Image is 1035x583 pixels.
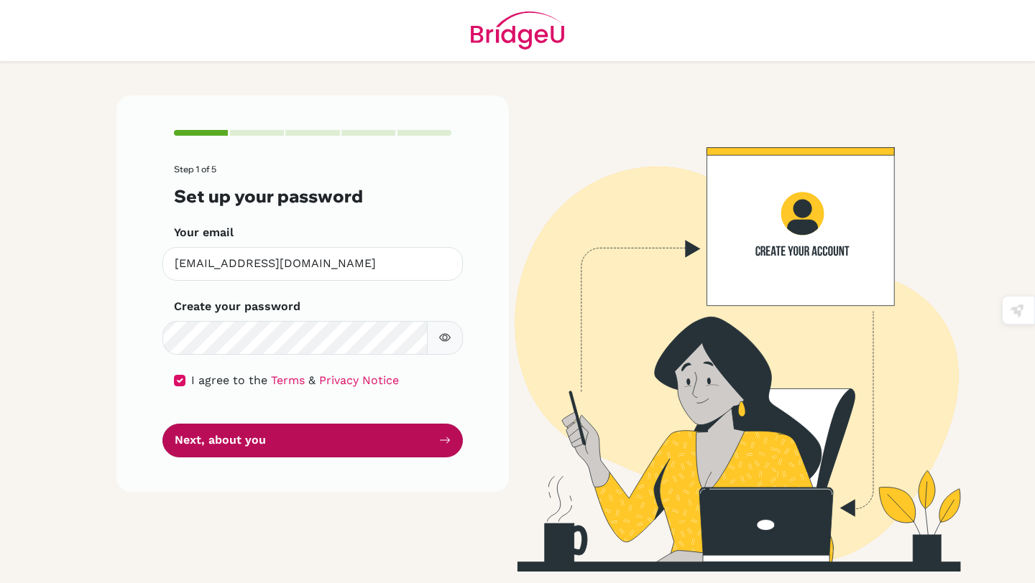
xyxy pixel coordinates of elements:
a: Terms [271,373,305,387]
button: Next, about you [162,424,463,457]
span: I agree to the [191,373,267,387]
span: & [308,373,316,387]
h3: Set up your password [174,186,451,207]
label: Create your password [174,298,300,315]
input: Insert your email* [162,247,463,281]
span: Step 1 of 5 [174,164,216,174]
label: Your email [174,224,234,241]
a: Privacy Notice [319,373,399,387]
